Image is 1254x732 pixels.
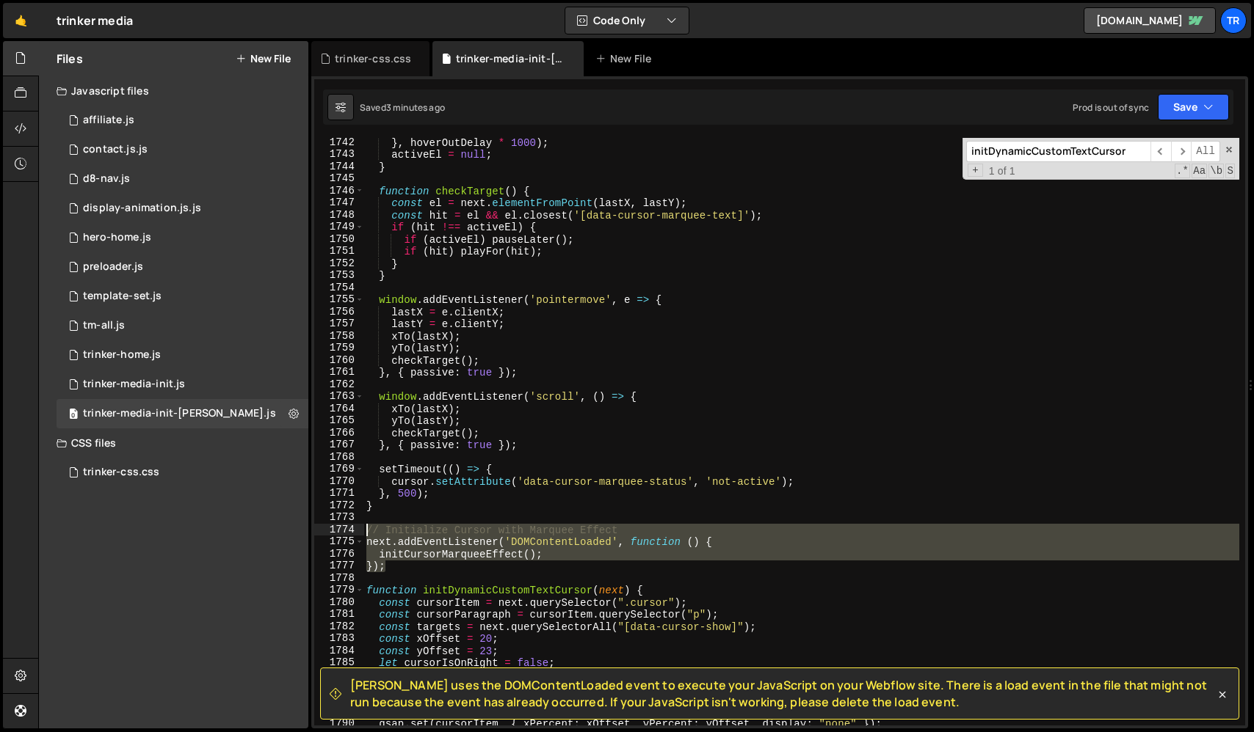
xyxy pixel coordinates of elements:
[314,535,364,548] div: 1775
[314,136,364,149] div: 1742
[57,12,133,29] div: trinker media
[314,161,364,173] div: 1744
[314,499,364,512] div: 1772
[350,677,1215,710] span: [PERSON_NAME] uses the DOMContentLoaded event to execute your JavaScript on your Webflow site. Th...
[966,141,1150,162] input: Search for
[57,164,308,194] div: 7205/28426.js
[314,330,364,343] div: 1758
[1150,141,1171,162] span: ​
[314,463,364,475] div: 1769
[314,584,364,596] div: 1779
[335,51,411,66] div: trinker-css.css
[57,194,308,223] div: 7205/28028.js
[1084,7,1216,34] a: [DOMAIN_NAME]
[314,366,364,378] div: 1761
[314,681,364,693] div: 1787
[314,403,364,415] div: 1764
[314,293,364,306] div: 1755
[983,165,1021,177] span: 1 of 1
[57,370,308,399] div: 7205/37302.js
[3,3,39,38] a: 🤙
[83,348,161,362] div: trinker-home.js
[314,148,364,161] div: 1743
[314,245,364,257] div: 1751
[314,306,364,318] div: 1756
[1208,164,1224,178] span: Whole Word Search
[314,548,364,560] div: 1776
[83,231,151,244] div: hero-home.js
[314,257,364,270] div: 1752
[69,409,78,421] span: 0
[57,135,308,164] div: 7205/34494.js
[39,76,308,106] div: Javascript files
[57,282,308,311] div: 7205/27860.js
[314,560,364,572] div: 1777
[57,252,308,282] div: 7205/28199.js
[57,340,308,370] div: 7205/35400.js
[314,621,364,633] div: 1782
[595,51,657,66] div: New File
[314,524,364,536] div: 1774
[57,311,308,340] div: 7205/29315.js
[314,221,364,233] div: 1749
[314,209,364,222] div: 1748
[314,645,364,657] div: 1784
[57,458,308,487] div: 7205/29316.css
[83,202,201,215] div: display-animation.js.js
[314,693,364,706] div: 1788
[39,428,308,458] div: CSS files
[314,572,364,585] div: 1778
[83,319,125,332] div: tm-all.js
[236,53,291,65] button: New File
[83,290,162,303] div: template-set.js
[314,427,364,439] div: 1766
[83,407,276,420] div: trinker-media-init-[PERSON_NAME].js
[314,318,364,330] div: 1757
[314,354,364,367] div: 1760
[314,451,364,464] div: 1768
[57,106,308,135] div: 7205/28180.js
[83,143,148,156] div: contact.js.js
[565,7,689,34] button: Code Only
[57,51,83,67] h2: Files
[314,705,364,717] div: 1789
[83,466,159,479] div: trinker-css.css
[314,596,364,609] div: 1780
[314,608,364,621] div: 1781
[314,282,364,294] div: 1754
[1225,164,1235,178] span: Search In Selection
[314,172,364,185] div: 1745
[1158,94,1229,120] button: Save
[314,342,364,354] div: 1759
[314,511,364,524] div: 1773
[968,164,983,177] span: Toggle Replace mode
[1175,164,1190,178] span: RegExp Search
[314,475,364,488] div: 1770
[314,669,364,681] div: 1786
[1192,164,1207,178] span: CaseSensitive Search
[83,378,185,391] div: trinker-media-init.js
[314,632,364,645] div: 1783
[314,185,364,197] div: 1746
[1220,7,1247,34] a: tr
[456,51,566,66] div: trinker-media-init-[PERSON_NAME].js
[83,260,143,274] div: preloader.js
[57,223,308,252] div: 7205/28029.js
[314,233,364,246] div: 1750
[57,399,308,428] div: 7205/38058.js
[314,487,364,499] div: 1771
[314,378,364,391] div: 1762
[314,197,364,209] div: 1747
[1073,101,1149,114] div: Prod is out of sync
[83,172,130,186] div: d8-nav.js
[1191,141,1220,162] span: Alt-Enter
[1171,141,1192,162] span: ​
[386,101,445,114] div: 3 minutes ago
[314,439,364,451] div: 1767
[360,101,445,114] div: Saved
[314,717,364,730] div: 1790
[314,656,364,669] div: 1785
[314,269,364,282] div: 1753
[314,414,364,427] div: 1765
